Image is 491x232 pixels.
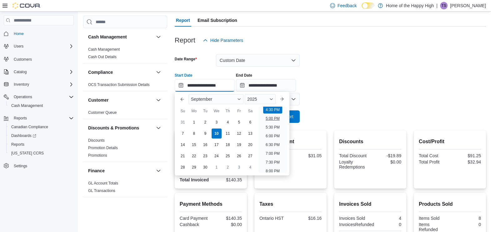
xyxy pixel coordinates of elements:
a: Cash Out Details [88,55,117,59]
span: Promotion Details [88,145,118,150]
nav: Complex example [4,27,74,187]
div: day-11 [223,129,233,139]
button: Home [1,29,76,38]
button: Discounts & Promotions [155,124,162,132]
span: Catalog [11,68,74,76]
span: Home [11,30,74,38]
div: -$19.89 [371,153,401,158]
li: 7:30 PM [263,159,282,166]
div: day-28 [178,162,188,172]
div: day-27 [245,151,255,161]
span: Hide Parameters [210,37,243,43]
button: Custom Date [216,54,300,67]
span: Settings [11,162,74,170]
h2: Cost/Profit [419,138,481,145]
div: Cashback [180,222,210,227]
button: Inventory [11,81,32,88]
p: Home of the Happy High [386,2,434,9]
input: Press the down key to open a popover containing a calendar. [236,79,296,92]
span: Email Subscription [198,14,237,27]
div: 4 [371,216,401,221]
a: Cash Management [88,47,120,52]
div: Mo [189,106,199,116]
div: Items Refunded [419,222,449,232]
div: day-10 [212,129,222,139]
li: 7:00 PM [263,150,282,157]
div: $16.16 [292,216,322,221]
a: Promotion Details [88,146,118,150]
span: Customer Queue [88,110,117,115]
button: Reports [6,140,76,149]
div: Fr [234,106,244,116]
img: Cova [13,3,41,9]
div: Tu [200,106,210,116]
span: Reports [14,116,27,121]
div: day-5 [234,117,244,127]
button: Finance [155,167,162,174]
div: Compliance [83,81,167,91]
div: Loyalty Redemptions [339,159,369,169]
div: day-1 [212,162,222,172]
span: Reports [9,141,74,148]
li: 8:00 PM [263,167,282,175]
span: Operations [14,94,32,99]
button: Settings [1,161,76,170]
input: Press the down key to enter a popover containing a calendar. Press the escape key to close the po... [175,79,235,92]
div: Items Sold [419,216,449,221]
h3: Customer [88,97,108,103]
div: Finance [83,179,167,197]
div: Sa [245,106,255,116]
div: day-14 [178,140,188,150]
div: Th [223,106,233,116]
div: day-17 [212,140,222,150]
span: Promotions [88,153,107,158]
span: Customers [14,57,32,62]
a: Dashboards [9,132,39,139]
div: day-29 [189,162,199,172]
div: Discounts & Promotions [83,137,167,162]
span: Settings [14,164,27,169]
li: 4:30 PM [263,106,282,113]
h2: Payment Methods [180,200,242,208]
strong: Total Invoiced [180,177,209,182]
span: OCS Transaction Submission Details [88,82,150,87]
span: Inventory [14,82,29,87]
div: Invoices Sold [339,216,369,221]
button: Compliance [155,68,162,76]
a: Settings [11,162,30,170]
div: $32.94 [451,159,481,164]
div: Button. Open the month selector. September is currently selected. [188,94,243,104]
button: Customers [1,54,76,63]
button: Inventory [1,80,76,89]
div: day-22 [189,151,199,161]
div: $140.35 [212,216,242,221]
button: Reports [11,114,29,122]
span: Cash Management [9,102,74,109]
div: Triniti Stone [440,2,448,9]
span: Catalog [14,69,27,74]
a: Promotions [88,153,107,158]
a: Customers [11,56,34,63]
button: Cash Management [155,33,162,41]
div: day-30 [200,162,210,172]
h2: Average Spent [259,138,322,145]
button: Next month [277,94,287,104]
span: Discounts [88,138,105,143]
li: 5:00 PM [263,115,282,122]
div: day-18 [223,140,233,150]
span: Users [14,44,23,49]
div: Total Profit [419,159,449,164]
div: day-12 [234,129,244,139]
a: GL Account Totals [88,181,118,185]
a: Discounts [88,138,105,143]
span: Inventory [11,81,74,88]
span: GL Transactions [88,188,115,193]
span: Cash Management [11,103,43,108]
div: Button. Open the year selector. 2025 is currently selected. [245,94,276,104]
li: 6:30 PM [263,141,282,149]
span: Canadian Compliance [9,123,74,131]
div: InvoicesRefunded [339,222,374,227]
button: Cash Management [6,101,76,110]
